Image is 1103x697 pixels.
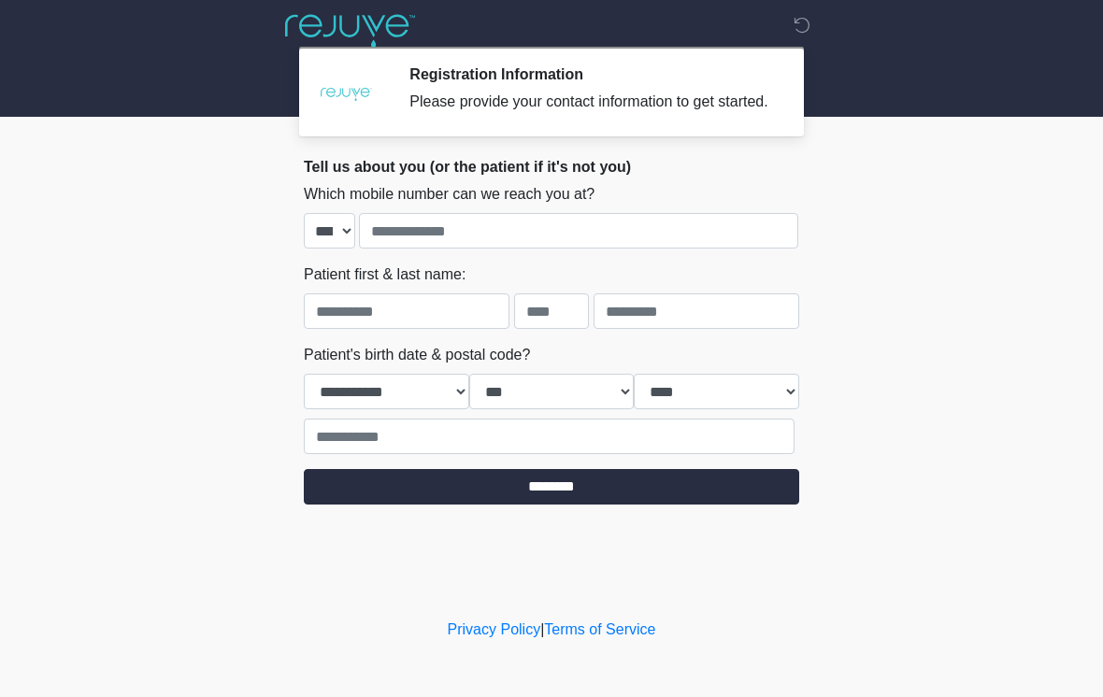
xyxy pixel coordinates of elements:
[304,183,594,206] label: Which mobile number can we reach you at?
[304,263,466,286] label: Patient first & last name:
[448,621,541,637] a: Privacy Policy
[304,158,799,176] h2: Tell us about you (or the patient if it's not you)
[409,65,771,83] h2: Registration Information
[409,91,771,113] div: Please provide your contact information to get started.
[318,65,374,121] img: Agent Avatar
[540,621,544,637] a: |
[544,621,655,637] a: Terms of Service
[304,344,530,366] label: Patient's birth date & postal code?
[285,14,415,48] img: Rejuve Clinics Logo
